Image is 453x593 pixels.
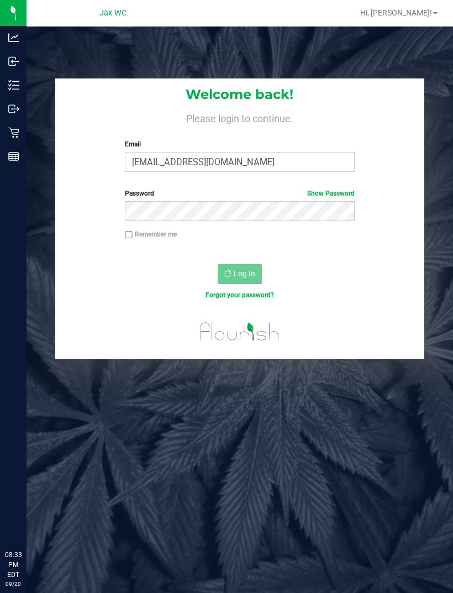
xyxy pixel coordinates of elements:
h1: Welcome back! [55,87,424,102]
inline-svg: Inbound [8,56,19,67]
inline-svg: Retail [8,127,19,138]
a: Show Password [307,190,355,197]
inline-svg: Outbound [8,103,19,114]
span: Hi, [PERSON_NAME]! [360,8,432,17]
span: Log In [234,269,255,278]
label: Remember me [125,229,177,239]
inline-svg: Inventory [8,80,19,91]
label: Email [125,139,355,149]
span: Jax WC [99,8,127,18]
inline-svg: Reports [8,151,19,162]
a: Forgot your password? [206,291,274,299]
h4: Please login to continue. [55,111,424,124]
p: 08:33 PM EDT [5,550,22,580]
inline-svg: Analytics [8,32,19,43]
input: Remember me [125,231,133,239]
img: flourish_logo.svg [193,312,286,351]
button: Log In [218,264,262,284]
p: 09/20 [5,580,22,588]
span: Password [125,190,154,197]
